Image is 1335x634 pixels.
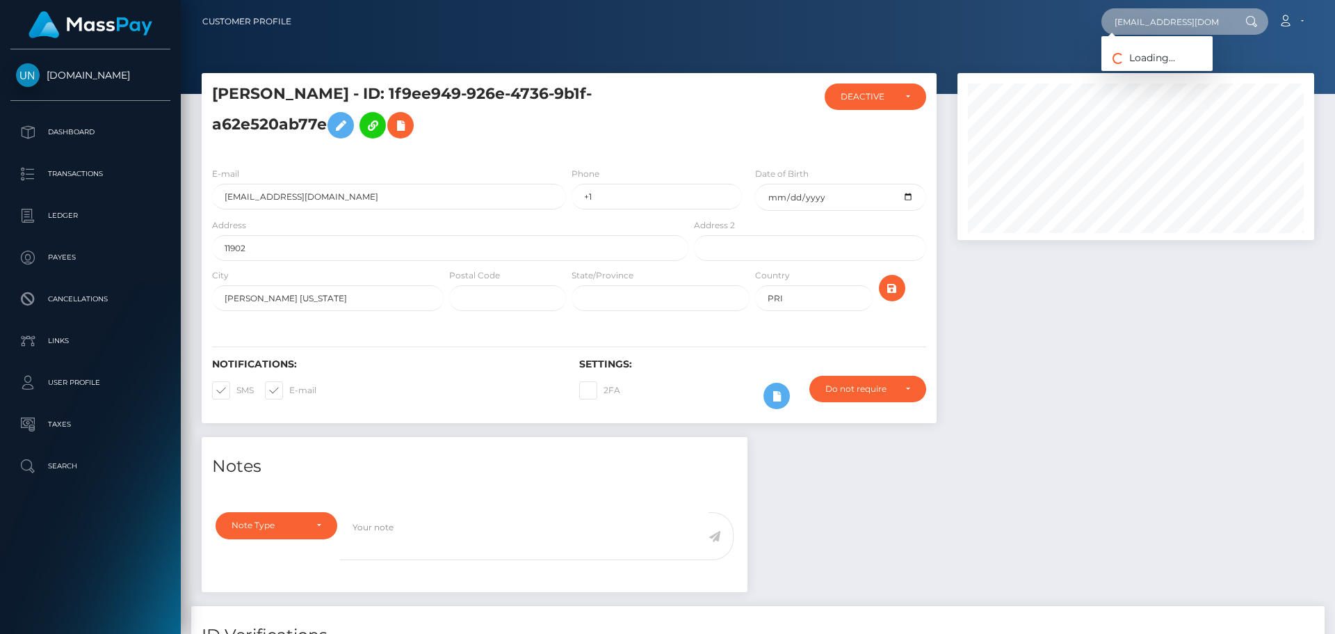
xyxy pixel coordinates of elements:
p: User Profile [16,372,165,393]
p: Dashboard [16,122,165,143]
input: Search... [1101,8,1232,35]
p: Payees [16,247,165,268]
label: E-mail [212,168,239,180]
p: Links [16,331,165,351]
a: User Profile [10,365,170,400]
h6: Settings: [579,358,925,370]
label: Phone [572,168,599,180]
span: Loading... [1101,51,1175,64]
label: Postal Code [449,269,500,282]
p: Ledger [16,205,165,226]
img: MassPay Logo [29,11,152,38]
h4: Notes [212,454,737,479]
p: Taxes [16,414,165,435]
a: Taxes [10,407,170,442]
h5: [PERSON_NAME] - ID: 1f9ee949-926e-4736-9b1f-a62e520ab77e [212,84,681,145]
label: Address [212,219,246,232]
button: DEACTIVE [825,84,926,110]
div: Note Type [232,520,305,531]
img: Unlockt.me [16,63,40,87]
span: [DOMAIN_NAME] [10,69,170,81]
label: Address 2 [694,219,735,232]
h6: Notifications: [212,358,558,370]
a: Customer Profile [202,7,291,36]
a: Dashboard [10,115,170,150]
label: Date of Birth [755,168,809,180]
a: Search [10,449,170,484]
p: Transactions [16,164,165,184]
p: Cancellations [16,289,165,310]
label: E-mail [265,381,316,399]
button: Do not require [809,376,926,402]
a: Transactions [10,157,170,191]
a: Cancellations [10,282,170,317]
a: Payees [10,240,170,275]
label: Country [755,269,790,282]
a: Links [10,324,170,358]
label: 2FA [579,381,620,399]
p: Search [16,456,165,477]
a: Ledger [10,198,170,233]
div: DEACTIVE [841,91,894,102]
label: City [212,269,229,282]
label: State/Province [572,269,633,282]
label: SMS [212,381,254,399]
button: Note Type [216,512,337,539]
div: Do not require [825,383,894,395]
